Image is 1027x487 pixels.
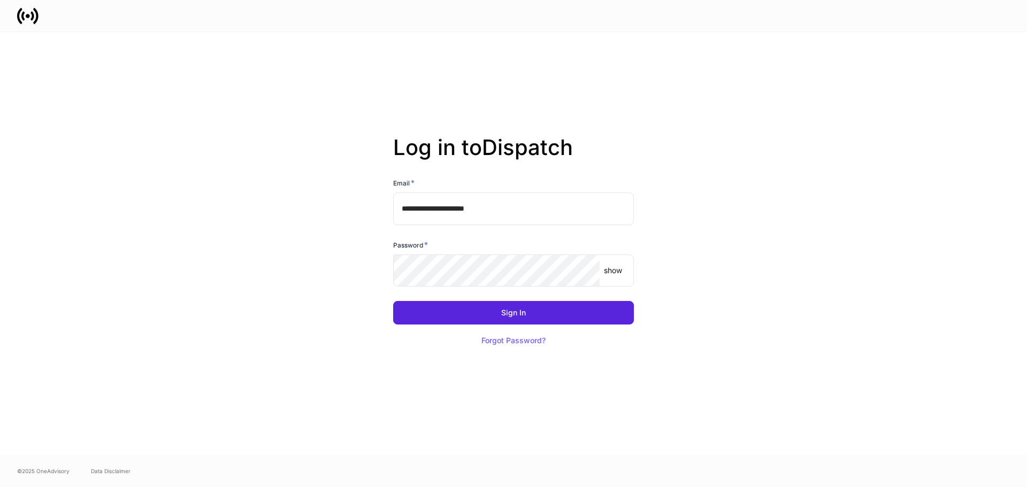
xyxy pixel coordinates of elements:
p: show [604,265,622,276]
span: © 2025 OneAdvisory [17,467,70,475]
h6: Password [393,239,428,250]
div: Forgot Password? [481,337,546,344]
button: Sign In [393,301,634,324]
h2: Log in to Dispatch [393,135,634,177]
a: Data Disclaimer [91,467,131,475]
button: Forgot Password? [468,329,559,352]
div: Sign In [501,309,526,316]
h6: Email [393,177,415,188]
